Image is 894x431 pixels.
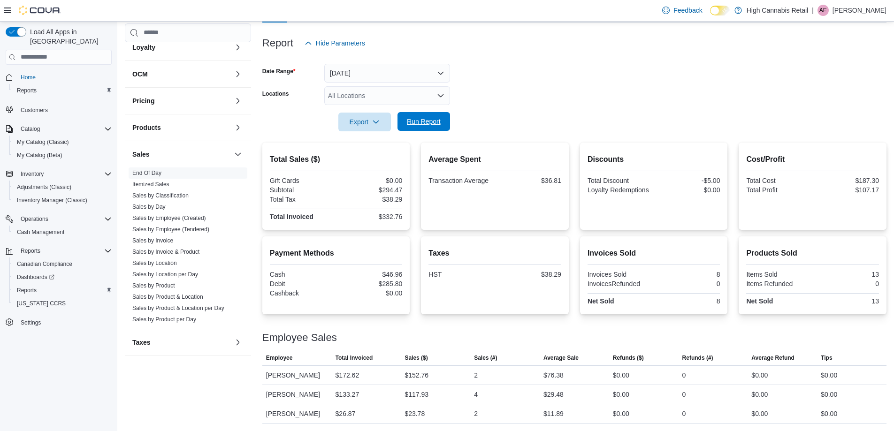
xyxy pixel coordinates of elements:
span: Customers [17,104,112,115]
span: Reports [17,287,37,294]
div: Subtotal [270,186,334,194]
span: Dashboards [13,272,112,283]
div: InvoicesRefunded [588,280,652,287]
span: Reports [13,85,112,96]
span: Tips [821,354,832,362]
button: Sales [232,149,244,160]
button: Reports [17,245,44,257]
div: Loyalty Redemptions [588,186,652,194]
button: Products [132,123,230,132]
span: Reports [13,285,112,296]
button: Open list of options [437,92,444,99]
button: Hide Parameters [301,34,369,53]
button: My Catalog (Classic) [9,136,115,149]
span: Sales by Classification [132,192,189,199]
span: Settings [21,319,41,326]
div: HST [428,271,493,278]
div: $11.89 [543,408,564,419]
div: 8 [656,297,720,305]
div: 0 [682,389,686,400]
button: Taxes [132,338,230,347]
img: Cova [19,6,61,15]
span: Sales by Product per Day [132,316,196,323]
button: Reports [9,84,115,97]
span: Washington CCRS [13,298,112,309]
div: Sales [125,167,251,329]
a: Settings [17,317,45,328]
button: OCM [132,69,230,79]
p: High Cannabis Retail [747,5,809,16]
a: Itemized Sales [132,181,169,188]
div: $76.38 [543,370,564,381]
a: Sales by Location per Day [132,271,198,278]
div: $29.48 [543,389,564,400]
div: 0 [656,280,720,287]
a: Sales by Invoice & Product [132,249,199,255]
button: Adjustments (Classic) [9,181,115,194]
span: Customers [21,106,48,114]
button: Sales [132,150,230,159]
div: $107.17 [815,186,879,194]
a: Sales by Invoice [132,237,173,244]
h3: Report [262,38,293,49]
h3: Taxes [132,338,151,347]
div: $46.96 [338,271,402,278]
a: Adjustments (Classic) [13,181,75,193]
span: Dark Mode [710,15,711,16]
button: My Catalog (Beta) [9,149,115,162]
div: $187.30 [815,177,879,184]
div: 13 [815,297,879,305]
button: Reports [9,284,115,297]
a: Sales by Product & Location per Day [132,305,224,311]
a: [US_STATE] CCRS [13,298,69,309]
div: $26.87 [336,408,356,419]
button: Export [338,113,391,131]
a: Cash Management [13,227,68,238]
span: Inventory Manager (Classic) [13,195,112,206]
div: Amaris Edwards [818,5,829,16]
span: Home [21,74,36,81]
span: [US_STATE] CCRS [17,300,66,307]
a: Reports [13,285,40,296]
span: Inventory [21,170,44,178]
span: My Catalog (Beta) [13,150,112,161]
span: Adjustments (Classic) [17,183,71,191]
button: Reports [2,244,115,257]
span: Refunds ($) [613,354,644,362]
a: Sales by Employee (Created) [132,215,206,221]
div: $38.29 [338,196,402,203]
div: $0.00 [821,389,837,400]
div: $294.47 [338,186,402,194]
button: [US_STATE] CCRS [9,297,115,310]
button: Pricing [232,95,244,106]
a: Sales by Product [132,282,175,289]
a: Home [17,72,39,83]
a: Sales by Location [132,260,177,266]
div: $0.00 [751,389,768,400]
span: Employee [266,354,293,362]
div: Total Profit [746,186,810,194]
span: Run Report [407,117,441,126]
div: Cash [270,271,334,278]
span: Sales by Product [132,282,175,289]
a: Inventory Manager (Classic) [13,195,91,206]
p: [PERSON_NAME] [833,5,886,16]
button: Settings [2,316,115,329]
span: Adjustments (Classic) [13,181,112,193]
strong: Total Invoiced [270,213,313,220]
div: $0.00 [751,370,768,381]
div: $0.00 [613,389,629,400]
span: Export [344,113,385,131]
a: Canadian Compliance [13,258,76,270]
h3: Pricing [132,96,154,106]
div: $38.29 [497,271,561,278]
div: [PERSON_NAME] [262,366,332,385]
button: Inventory [2,167,115,181]
div: 13 [815,271,879,278]
span: Average Sale [543,354,579,362]
div: 4 [474,389,478,400]
div: $152.76 [405,370,428,381]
